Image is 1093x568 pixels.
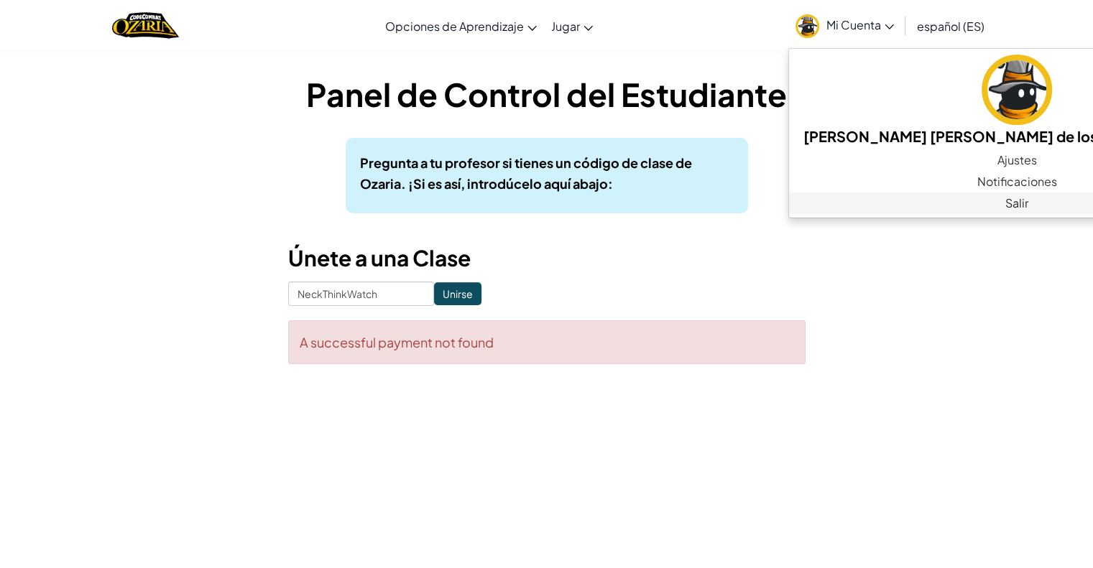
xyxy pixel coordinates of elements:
img: avatar [795,14,819,38]
span: Notificaciones [977,173,1057,190]
a: Ozaria by CodeCombat logo [112,11,179,40]
input: Unirse [434,282,481,305]
div: A successful payment not found [288,320,806,364]
img: Home [112,11,179,40]
a: Mi Cuenta [788,3,901,48]
span: Jugar [551,19,580,34]
h3: Únete a una Clase [288,242,806,274]
a: Jugar [544,6,600,45]
input: <Enter Class Code> [288,281,434,306]
span: español (ES) [917,19,984,34]
a: español (ES) [910,6,992,45]
a: Opciones de Aprendizaje [378,6,544,45]
img: avatar [982,55,1052,125]
h1: Panel de Control del Estudiante [288,72,806,116]
b: Pregunta a tu profesor si tienes un código de clase de Ozaria. ¡Si es así, introdúcelo aquí abajo: [360,154,692,192]
span: Opciones de Aprendizaje [385,19,524,34]
span: Mi Cuenta [826,17,894,32]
